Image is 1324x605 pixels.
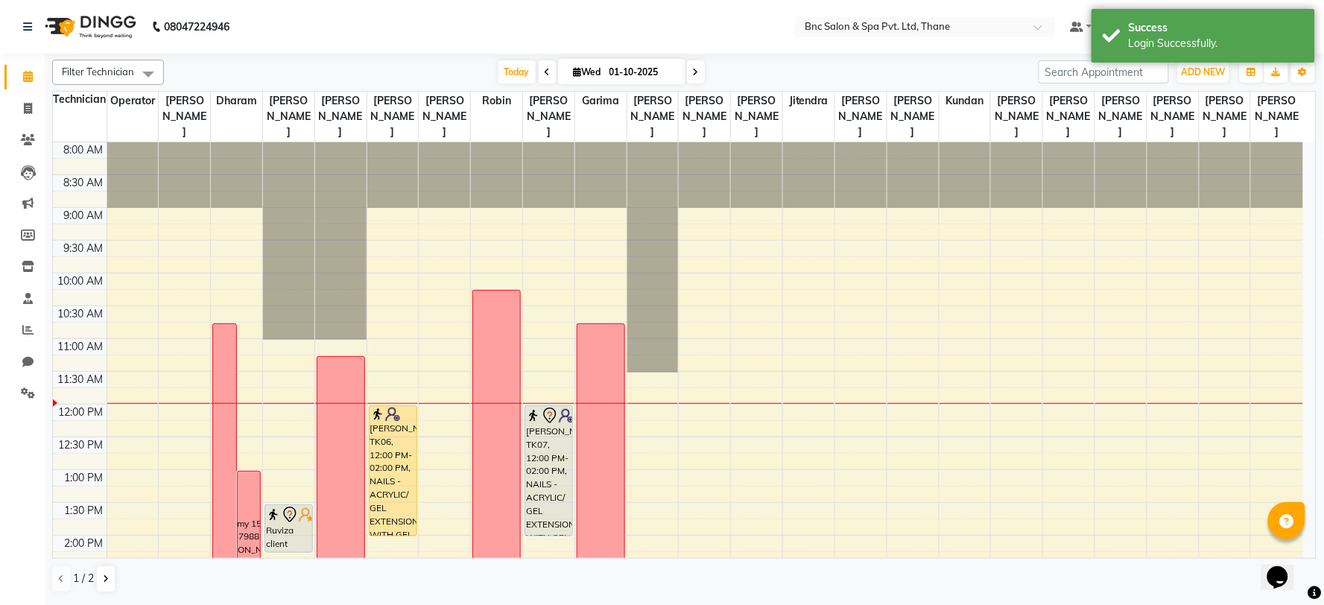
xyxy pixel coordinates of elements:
div: 9:30 AM [61,241,107,256]
div: Success [1129,20,1304,36]
span: [PERSON_NAME] [367,92,419,142]
span: Operator [107,92,159,110]
div: 9:00 AM [61,208,107,224]
span: [PERSON_NAME] [523,92,574,142]
div: 12:00 PM [56,405,107,420]
span: ADD NEW [1182,66,1226,77]
span: [PERSON_NAME] [159,92,210,142]
span: [PERSON_NAME] [991,92,1042,142]
span: [PERSON_NAME] [887,92,939,142]
span: [PERSON_NAME] [315,92,367,142]
span: [PERSON_NAME] [679,92,730,142]
div: academy 15k 8369379885 [PERSON_NAME] [212,517,285,557]
div: 11:00 AM [55,339,107,355]
div: 1:30 PM [62,503,107,519]
span: [PERSON_NAME] [419,92,470,142]
b: 08047224946 [164,6,229,48]
span: [PERSON_NAME] [1147,92,1199,142]
input: Search Appointment [1039,60,1169,83]
div: [PERSON_NAME], TK06, 12:00 PM-02:00 PM, NAILS - ACRYLIC/ GEL EXTENSIONS WITH GEL POLISH [370,406,416,536]
div: 10:30 AM [55,306,107,322]
span: 1 / 2 [73,571,94,586]
div: 12:30 PM [56,437,107,453]
span: [PERSON_NAME] [627,92,679,142]
div: 1:00 PM [62,470,107,486]
div: 8:00 AM [61,142,107,158]
div: Technician [53,92,107,107]
span: [PERSON_NAME] [835,92,887,142]
span: jitendra [783,92,834,110]
span: [PERSON_NAME] [1251,92,1303,142]
div: [PERSON_NAME], TK07, 12:00 PM-02:00 PM, NAILS - ACRYLIC/ GEL EXTENSIONS WITH GEL POLISH [525,406,572,536]
span: Dharam [211,92,262,110]
div: Login Successfully. [1129,36,1304,51]
span: Kundan [940,92,991,110]
span: [PERSON_NAME] [1200,92,1251,142]
img: logo [38,6,140,48]
span: Garima [575,92,627,110]
div: Ruviza client Thana, TK08, 01:30 PM-02:15 PM, - WASH + BLOW DRY [265,505,312,552]
span: Filter Technician [62,66,134,77]
span: Today [498,60,536,83]
div: 10:00 AM [55,273,107,289]
div: 2:00 PM [62,536,107,551]
span: [PERSON_NAME] [263,92,314,142]
div: 8:30 AM [61,175,107,191]
span: [PERSON_NAME] [1043,92,1095,142]
span: [PERSON_NAME] [731,92,782,142]
iframe: chat widget [1261,545,1309,590]
span: [PERSON_NAME] [1095,92,1147,142]
span: Wed [570,66,605,77]
div: 11:30 AM [55,372,107,387]
input: 2025-10-01 [605,61,680,83]
button: ADD NEW [1178,62,1229,83]
span: robin [471,92,522,110]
